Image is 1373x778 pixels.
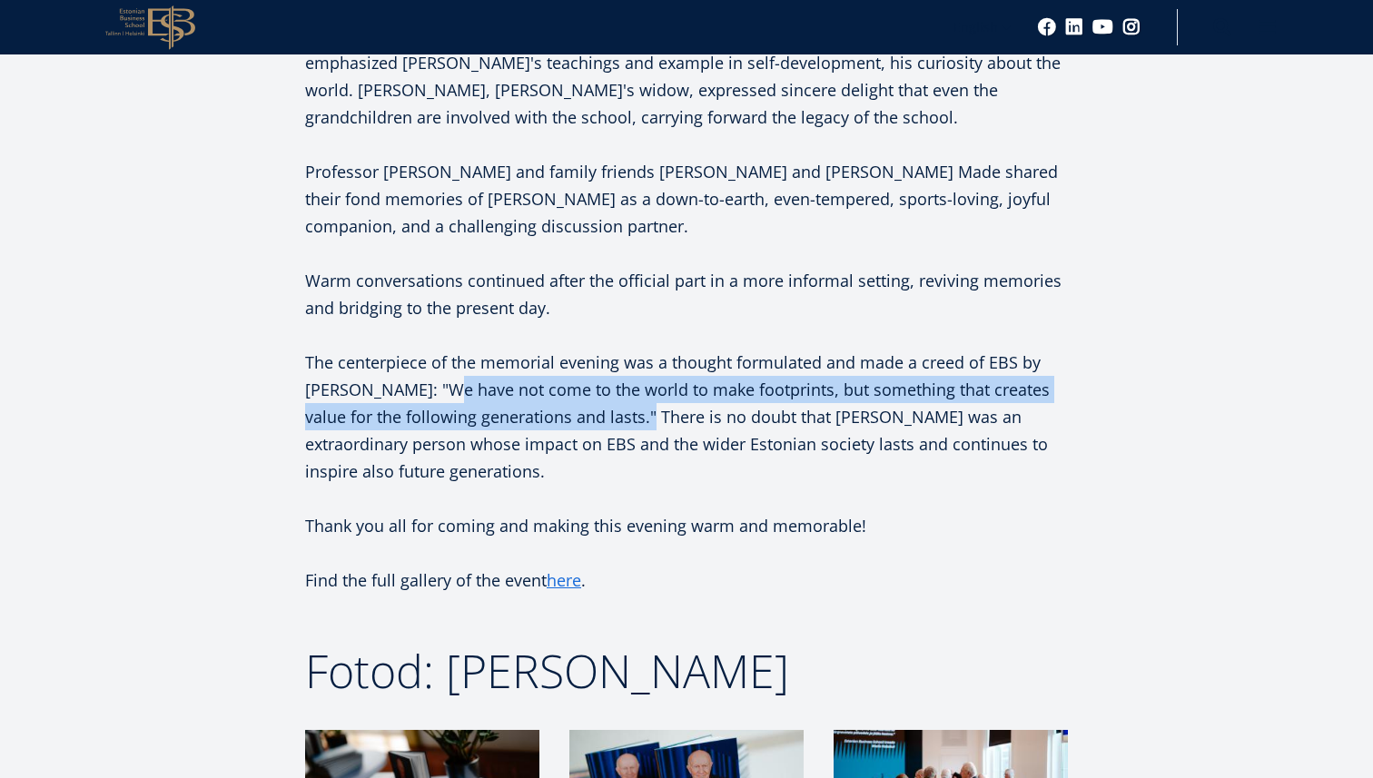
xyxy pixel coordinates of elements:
[547,566,581,594] a: here
[1065,18,1083,36] a: Linkedin
[305,349,1068,485] p: The centerpiece of the memorial evening was a thought formulated and made a creed of EBS by [PERS...
[305,267,1068,321] p: Warm conversations continued after the official part in a more informal setting, reviving memorie...
[305,648,1068,694] div: Fotod: [PERSON_NAME]
[305,566,1068,594] p: Find the full gallery of the event .
[1092,18,1113,36] a: Youtube
[305,158,1068,240] p: Professor [PERSON_NAME] and family friends [PERSON_NAME] and [PERSON_NAME] Made shared their fond...
[1038,18,1056,36] a: Facebook
[305,512,1068,539] p: Thank you all for coming and making this evening warm and memorable!
[1122,18,1141,36] a: Instagram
